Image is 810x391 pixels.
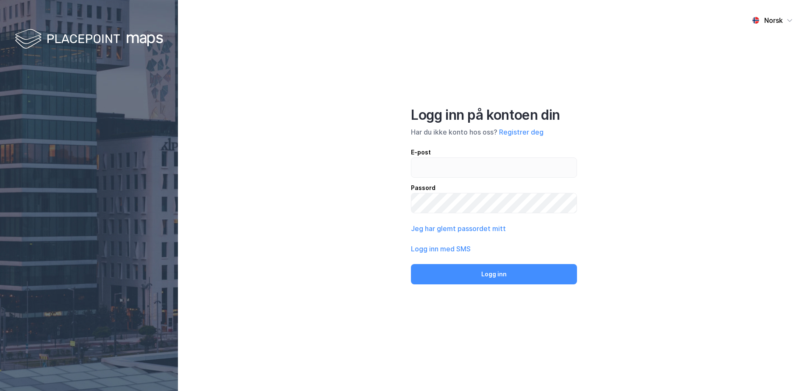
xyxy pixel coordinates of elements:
button: Logg inn [411,264,577,284]
button: Logg inn med SMS [411,244,471,254]
div: Passord [411,183,577,193]
iframe: Chat Widget [768,350,810,391]
button: Registrer deg [499,127,544,137]
div: Norsk [764,15,783,25]
div: Har du ikke konto hos oss? [411,127,577,137]
button: Jeg har glemt passordet mitt [411,223,506,234]
img: logo-white.f07954bde2210d2a523dddb988cd2aa7.svg [15,27,163,52]
div: E-post [411,147,577,157]
div: Logg inn på kontoen din [411,107,577,124]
